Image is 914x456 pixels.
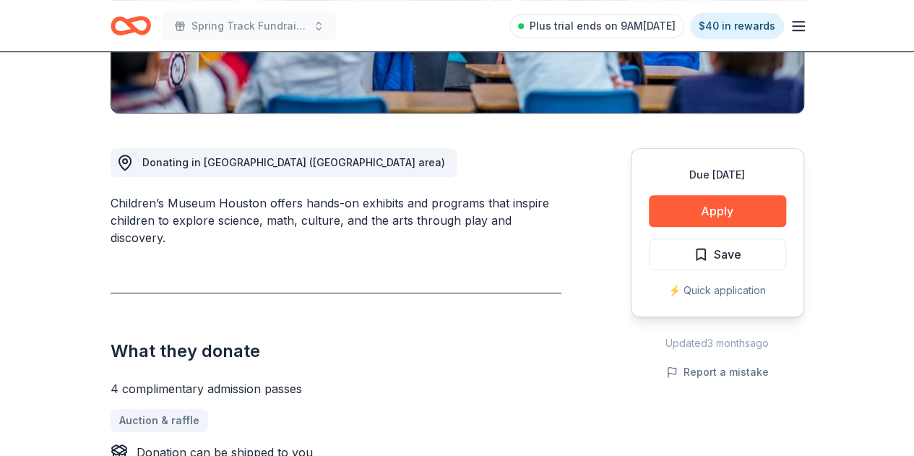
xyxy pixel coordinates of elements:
span: Save [714,245,741,264]
div: Due [DATE] [649,166,786,184]
button: Spring Track Fundraiser- Bowling Party [163,12,336,40]
div: Children’s Museum Houston offers hands-on exhibits and programs that inspire children to explore ... [111,194,561,246]
div: ⚡️ Quick application [649,282,786,299]
button: Report a mistake [666,363,769,381]
a: Plus trial ends on 9AM[DATE] [509,14,684,38]
button: Apply [649,195,786,227]
div: 4 complimentary admission passes [111,380,561,397]
h2: What they donate [111,340,561,363]
span: Donating in [GEOGRAPHIC_DATA] ([GEOGRAPHIC_DATA] area) [142,156,445,168]
div: Updated 3 months ago [631,335,804,352]
a: $40 in rewards [690,13,784,39]
a: Home [111,9,151,43]
button: Save [649,238,786,270]
span: Spring Track Fundraiser- Bowling Party [191,17,307,35]
span: Plus trial ends on 9AM[DATE] [530,17,676,35]
a: Auction & raffle [111,409,208,432]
